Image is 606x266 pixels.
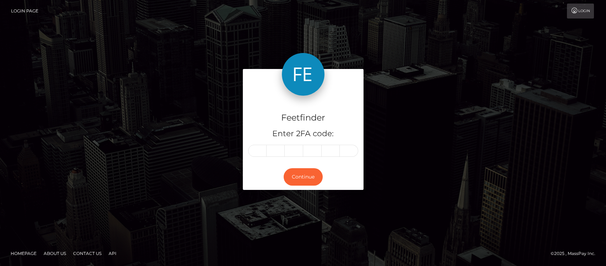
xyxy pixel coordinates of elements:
a: Homepage [8,248,39,259]
div: © 2025 , MassPay Inc. [551,250,601,257]
h4: Feetfinder [248,112,358,124]
button: Continue [284,168,323,186]
img: Feetfinder [282,53,324,96]
h5: Enter 2FA code: [248,128,358,139]
a: Login [567,4,594,18]
a: Contact Us [70,248,104,259]
a: About Us [41,248,69,259]
a: API [106,248,119,259]
a: Login Page [11,4,38,18]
